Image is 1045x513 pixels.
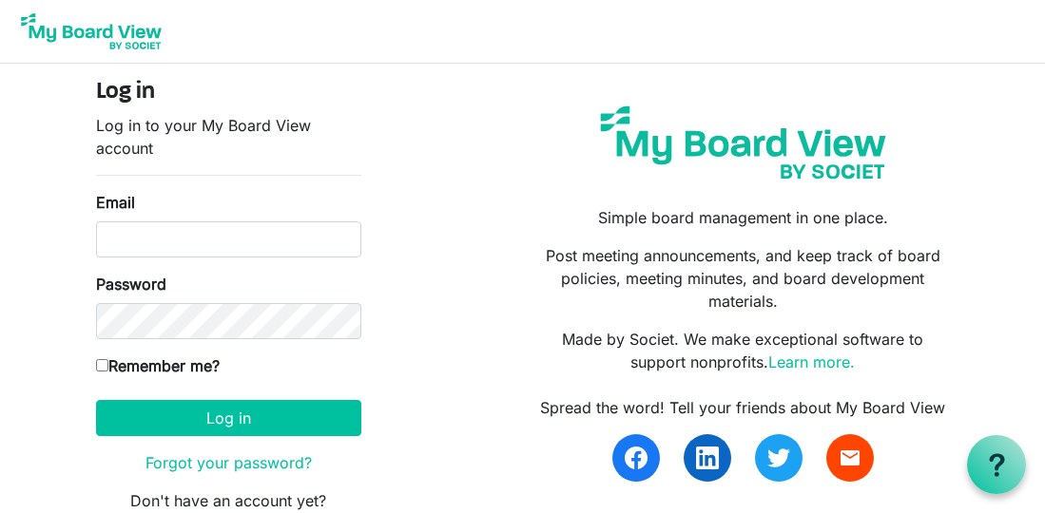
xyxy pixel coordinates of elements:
[839,446,861,469] span: email
[96,114,361,160] p: Log in to your My Board View account
[96,273,166,295] label: Password
[96,191,135,214] label: Email
[536,328,949,373] p: Made by Societ. We make exceptional software to support nonprofits.
[767,446,790,469] img: twitter.svg
[536,396,949,419] div: Spread the word! Tell your friends about My Board View
[96,359,108,371] input: Remember me?
[536,206,949,229] p: Simple board management in one place.
[96,354,220,377] label: Remember me?
[145,453,312,472] a: Forgot your password?
[536,244,949,313] p: Post meeting announcements, and keep track of board policies, meeting minutes, and board developm...
[96,400,361,436] button: Log in
[826,434,874,482] a: email
[589,94,899,191] img: my-board-view-societ.svg
[96,79,361,106] h4: Log in
[625,446,648,469] img: facebook.svg
[768,352,855,371] a: Learn more.
[696,446,719,469] img: linkedin.svg
[15,8,167,55] img: My Board View Logo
